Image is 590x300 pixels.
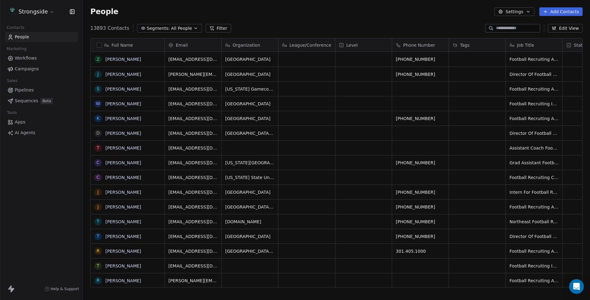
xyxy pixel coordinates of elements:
a: [PERSON_NAME] [105,249,141,254]
span: [US_STATE][GEOGRAPHIC_DATA] [225,160,274,166]
a: [PERSON_NAME] [105,116,141,121]
span: Football Recruiting Analyst [509,248,559,254]
a: [PERSON_NAME] [105,160,141,165]
div: Level [335,38,392,52]
span: Sequences [15,98,38,104]
span: Strongside [18,8,48,16]
a: [PERSON_NAME] [105,146,141,150]
div: J [97,204,99,210]
a: [PERSON_NAME] [105,190,141,195]
div: Tags [449,38,505,52]
div: Phone Number [392,38,449,52]
a: [PERSON_NAME] [105,205,141,209]
span: [DOMAIN_NAME] [225,219,274,225]
a: [PERSON_NAME] [105,72,141,77]
span: [PERSON_NAME][EMAIL_ADDRESS][PERSON_NAME][DOMAIN_NAME] [168,278,218,284]
span: [EMAIL_ADDRESS][DOMAIN_NAME] [168,86,218,92]
span: Director Of Football Recruiting And External Affairs [509,233,559,240]
span: [PHONE_NUMBER] [396,189,445,195]
span: Beta [41,98,53,104]
div: C [96,159,100,166]
span: 301.405.1000 [396,248,445,254]
a: Apps [5,117,78,127]
span: [PHONE_NUMBER] [396,71,445,77]
span: Grad Assistant Football Recruiting [509,160,559,166]
div: Full Name [91,38,164,52]
span: Help & Support [51,286,79,291]
span: People [90,7,118,16]
span: AI Agents [15,130,35,136]
span: [US_STATE] Gamecocks [225,86,274,92]
span: Director Of Football Recruiting [509,71,559,77]
span: All People [171,25,192,32]
button: Add Contacts [539,7,583,16]
button: Strongside [7,6,56,17]
span: Football Recruiting Intern [509,101,559,107]
div: T [97,145,100,151]
span: [EMAIL_ADDRESS][DOMAIN_NAME] [168,189,218,195]
span: [GEOGRAPHIC_DATA] [225,233,274,240]
div: J [97,71,99,77]
span: Email [176,42,188,48]
span: [EMAIL_ADDRESS][DOMAIN_NAME] [168,130,218,136]
span: Football Recruiting And Personnel Student Assistant [509,204,559,210]
a: [PERSON_NAME] [105,57,141,62]
span: Level [346,42,358,48]
div: W [96,100,100,107]
div: T [97,218,100,225]
span: [EMAIL_ADDRESS][DOMAIN_NAME] [168,233,218,240]
span: Director Of Football Recruiting [509,130,559,136]
span: [EMAIL_ADDRESS][DOMAIN_NAME] [168,160,218,166]
span: Contacts [4,23,27,32]
span: [EMAIL_ADDRESS][DOMAIN_NAME] [168,204,218,210]
span: Intern For Football Recruiting Department [509,189,559,195]
span: [GEOGRAPHIC_DATA][US_STATE] [225,130,274,136]
div: Z [96,56,100,63]
span: [GEOGRAPHIC_DATA] [225,71,274,77]
span: Job Title [517,42,534,48]
a: [PERSON_NAME] [105,175,141,180]
div: R [96,248,100,254]
span: [US_STATE] State University Football [225,174,274,181]
span: Phone Number [403,42,435,48]
span: [PERSON_NAME][EMAIL_ADDRESS][PERSON_NAME][DOMAIN_NAME] [168,71,218,77]
span: [PHONE_NUMBER] [396,56,445,62]
span: 13893 Contacts [90,25,129,32]
span: People [15,34,29,40]
span: Segments: [147,25,170,32]
span: Campaigns [15,66,39,72]
div: Organization [222,38,278,52]
span: Status [574,42,588,48]
button: Filter [206,24,231,33]
div: T [97,263,100,269]
a: [PERSON_NAME] [105,278,141,283]
span: [EMAIL_ADDRESS][DOMAIN_NAME] [168,174,218,181]
span: Football Recruiting Assistant [509,278,559,284]
span: Northeast Football Recruiting Analyst [509,219,559,225]
div: Job Title [506,38,562,52]
span: Pipelines [15,87,34,93]
span: [EMAIL_ADDRESS][DOMAIN_NAME] [168,115,218,122]
span: Tags [460,42,470,48]
span: Marketing [4,44,29,53]
button: Settings [494,7,534,16]
span: [PHONE_NUMBER] [396,160,445,166]
span: [GEOGRAPHIC_DATA] [225,189,274,195]
a: Campaigns [5,64,78,74]
img: Logo%20gradient%20V_1.png [9,8,16,15]
a: People [5,32,78,42]
div: J [97,189,99,195]
span: Football Recruiting Assistaint At [GEOGRAPHIC_DATA] [509,115,559,122]
div: C [96,174,100,181]
a: AI Agents [5,128,78,138]
span: [GEOGRAPHIC_DATA] [225,101,274,107]
span: [EMAIL_ADDRESS][DOMAIN_NAME] [168,56,218,62]
span: [GEOGRAPHIC_DATA] [225,56,274,62]
span: [PHONE_NUMBER] [396,204,445,210]
span: Football Recruiting Assistant [509,86,559,92]
a: [PERSON_NAME] [105,131,141,136]
span: [EMAIL_ADDRESS][DOMAIN_NAME] [168,219,218,225]
a: [PERSON_NAME] [105,263,141,268]
button: Edit View [548,24,583,33]
span: [EMAIL_ADDRESS][DOMAIN_NAME] [168,101,218,107]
